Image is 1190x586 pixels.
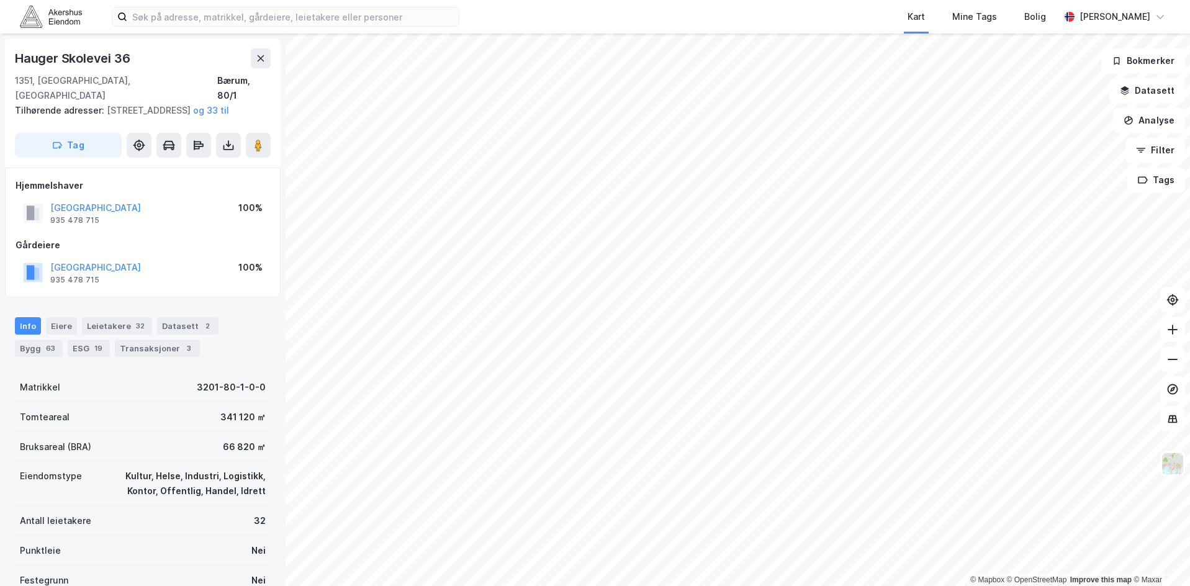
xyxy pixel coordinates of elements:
div: 66 820 ㎡ [223,439,266,454]
button: Filter [1125,138,1185,163]
div: Eiere [46,317,77,335]
div: Bygg [15,340,63,357]
iframe: Chat Widget [1128,526,1190,586]
div: 1351, [GEOGRAPHIC_DATA], [GEOGRAPHIC_DATA] [15,73,217,103]
div: Hauger Skolevei 36 [15,48,132,68]
div: 32 [254,513,266,528]
div: Kart [908,9,925,24]
div: 63 [43,342,58,354]
div: Punktleie [20,543,61,558]
div: [PERSON_NAME] [1080,9,1150,24]
button: Tag [15,133,122,158]
div: Matrikkel [20,380,60,395]
div: Mine Tags [952,9,997,24]
div: ESG [68,340,110,357]
a: OpenStreetMap [1007,575,1067,584]
div: 3201-80-1-0-0 [197,380,266,395]
span: Tilhørende adresser: [15,105,107,115]
button: Analyse [1113,108,1185,133]
div: Eiendomstype [20,469,82,484]
button: Bokmerker [1101,48,1185,73]
img: Z [1161,452,1184,476]
div: Kontrollprogram for chat [1128,526,1190,586]
div: 2 [201,320,214,332]
a: Mapbox [970,575,1004,584]
div: Transaksjoner [115,340,200,357]
div: Info [15,317,41,335]
div: Gårdeiere [16,238,270,253]
div: Leietakere [82,317,152,335]
div: 935 478 715 [50,275,99,285]
button: Datasett [1109,78,1185,103]
div: Bruksareal (BRA) [20,439,91,454]
img: akershus-eiendom-logo.9091f326c980b4bce74ccdd9f866810c.svg [20,6,82,27]
div: Antall leietakere [20,513,91,528]
div: Datasett [157,317,219,335]
div: 100% [238,260,263,275]
div: 935 478 715 [50,215,99,225]
div: [STREET_ADDRESS] [15,103,261,118]
div: Bærum, 80/1 [217,73,271,103]
div: Kultur, Helse, Industri, Logistikk, Kontor, Offentlig, Handel, Idrett [97,469,266,498]
div: 19 [92,342,105,354]
div: Hjemmelshaver [16,178,270,193]
input: Søk på adresse, matrikkel, gårdeiere, leietakere eller personer [127,7,459,26]
div: Tomteareal [20,410,70,425]
div: Bolig [1024,9,1046,24]
div: 100% [238,201,263,215]
div: 32 [133,320,147,332]
button: Tags [1127,168,1185,192]
div: 341 120 ㎡ [220,410,266,425]
a: Improve this map [1070,575,1132,584]
div: Nei [251,543,266,558]
div: 3 [183,342,195,354]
